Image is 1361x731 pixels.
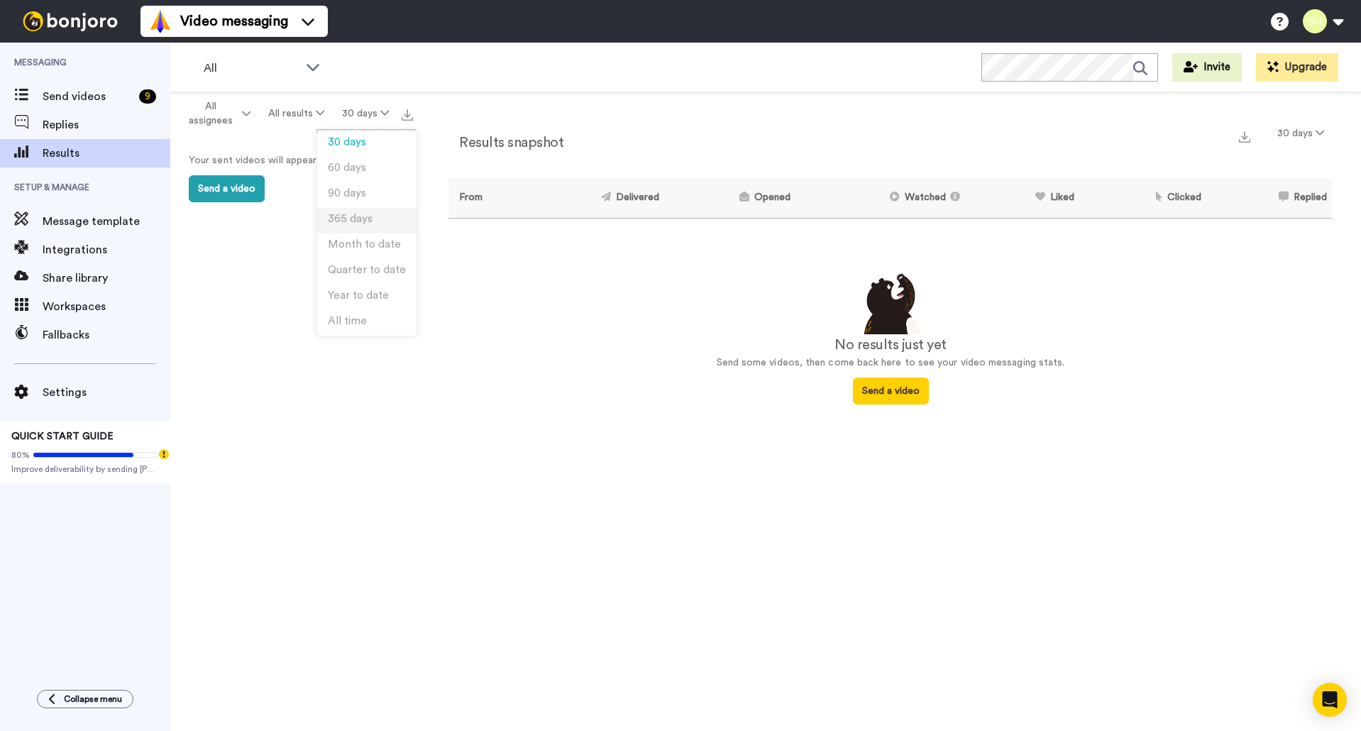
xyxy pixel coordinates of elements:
[333,101,397,126] button: 30 days
[397,103,417,124] button: Export all results that match these filters now.
[328,163,366,173] span: 60 days
[448,356,1333,370] p: Send some videos, then come back here to see your video messaging stats.
[1207,179,1333,218] th: Replied
[328,188,366,199] span: 90 days
[17,11,123,31] img: bj-logo-header-white.svg
[260,101,334,126] button: All results
[43,116,170,133] span: Replies
[158,448,170,461] div: Tooltip anchor
[11,463,159,475] span: Improve deliverability by sending [PERSON_NAME]’s from your own email
[402,109,413,121] img: export.svg
[43,384,170,401] span: Settings
[43,241,170,258] span: Integrations
[328,290,389,301] span: Year to date
[11,449,30,461] span: 80%
[64,693,122,705] span: Collapse menu
[796,179,971,218] th: Watched
[180,11,288,31] span: Video messaging
[1256,53,1338,82] button: Upgrade
[43,270,170,287] span: Share library
[448,135,563,150] h2: Results snapshot
[1172,53,1242,82] button: Invite
[182,99,239,128] span: All assignees
[448,334,1333,356] div: No results just yet
[149,10,172,33] img: vm-color.svg
[328,214,373,224] span: 365 days
[43,326,170,343] span: Fallbacks
[11,432,114,441] span: QUICK START GUIDE
[1269,121,1333,146] button: 30 days
[328,239,401,250] span: Month to date
[139,89,156,104] div: 9
[43,145,170,162] span: Results
[1080,179,1207,218] th: Clicked
[328,265,406,275] span: Quarter to date
[1239,131,1250,143] img: export.svg
[43,88,133,105] span: Send videos
[855,270,926,335] img: results-emptystates.png
[37,690,133,708] button: Collapse menu
[971,179,1079,218] th: Liked
[173,94,260,133] button: All assignees
[189,153,402,168] p: Your sent videos will appear here
[204,60,299,77] span: All
[189,175,265,202] button: Send a video
[448,179,521,218] th: From
[43,213,170,230] span: Message template
[1313,683,1347,717] div: Open Intercom Messenger
[521,179,665,218] th: Delivered
[328,316,367,326] span: All time
[43,298,170,315] span: Workspaces
[1235,126,1255,146] button: Export a summary of each team member’s results that match this filter now.
[665,179,796,218] th: Opened
[853,386,929,396] a: Send a video
[328,137,366,148] span: 30 days
[853,378,929,405] button: Send a video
